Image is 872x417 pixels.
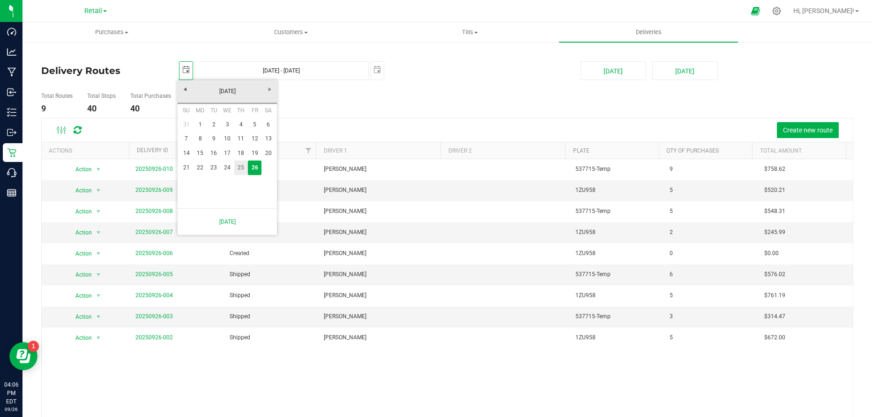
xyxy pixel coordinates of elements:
span: 0 [670,249,673,258]
span: select [179,62,193,78]
h5: Total Routes [41,93,73,99]
h5: Total Stops [87,93,116,99]
span: $0.00 [764,249,779,258]
span: 1ZU958 [575,333,596,342]
span: 3 [670,312,673,321]
a: 7 [179,132,193,146]
span: Action [67,163,92,176]
span: 5 [670,207,673,216]
a: Customers [201,22,380,42]
a: 20250926-009 [135,187,173,193]
a: 24 [221,161,234,175]
a: 18 [234,146,248,161]
span: [PERSON_NAME] [324,312,366,321]
span: select [93,163,104,176]
a: 8 [193,132,207,146]
span: 1ZU958 [575,291,596,300]
a: [DATE] [183,212,272,232]
span: 1ZU958 [575,249,596,258]
span: Hi, [PERSON_NAME]! [793,7,854,15]
th: Friday [248,103,261,117]
span: select [93,184,104,197]
a: 15 [193,146,207,161]
a: 12 [248,132,261,146]
a: Purchases [22,22,201,42]
span: Created [230,249,249,258]
span: $520.21 [764,186,785,195]
span: 6 [670,270,673,279]
inline-svg: Dashboard [7,27,16,37]
span: Purchases [23,28,201,37]
h5: Total Purchases [130,93,171,99]
div: Manage settings [771,7,783,15]
span: Create new route [783,126,833,134]
h4: 40 [87,104,116,113]
span: select [93,268,104,281]
span: 5 [670,291,673,300]
span: [PERSON_NAME] [324,270,366,279]
h4: Delivery Routes [41,61,165,80]
span: 537715-Temp [575,207,611,216]
a: 10 [221,132,234,146]
button: [DATE] [581,61,646,80]
button: [DATE] [652,61,718,80]
a: 11 [234,132,248,146]
span: $576.02 [764,270,785,279]
span: [PERSON_NAME] [324,165,366,174]
span: Tills [381,28,559,37]
span: 1ZU958 [575,186,596,195]
div: Actions [49,147,126,154]
a: 19 [248,146,261,161]
span: 2 [670,228,673,237]
span: [PERSON_NAME] [324,291,366,300]
th: Sunday [179,103,193,117]
a: 3 [221,117,234,132]
td: Current focused date is Friday, September 26, 2025 [248,161,261,175]
th: Tuesday [207,103,221,117]
h4: 9 [41,104,73,113]
a: Filter [300,142,316,158]
a: 21 [179,161,193,175]
a: 20250926-005 [135,271,173,278]
span: Action [67,331,92,344]
th: Wednesday [221,103,234,117]
span: select [371,62,384,78]
span: 537715-Temp [575,270,611,279]
th: Driver 1 [316,142,440,159]
span: Action [67,184,92,197]
a: 20250926-003 [135,313,173,320]
span: Action [67,310,92,323]
iframe: Resource center [9,342,37,370]
span: [PERSON_NAME] [324,249,366,258]
inline-svg: Analytics [7,47,16,57]
span: [PERSON_NAME] [324,228,366,237]
a: 20250926-010 [135,166,173,172]
span: Action [67,289,92,302]
a: 20250926-006 [135,250,173,256]
span: Shipped [230,333,250,342]
span: Deliveries [623,28,674,37]
span: Action [67,226,92,239]
span: 537715-Temp [575,312,611,321]
a: 23 [207,161,221,175]
th: Saturday [261,103,275,117]
inline-svg: Inventory [7,108,16,117]
a: 20250926-007 [135,229,173,235]
a: 25 [234,161,248,175]
a: Deliveries [559,22,738,42]
span: select [93,205,104,218]
a: 14 [179,146,193,161]
span: $761.19 [764,291,785,300]
a: Tills [380,22,559,42]
span: Action [67,205,92,218]
span: Action [67,247,92,260]
span: Shipped [230,291,250,300]
span: select [93,247,104,260]
a: 13 [261,132,275,146]
span: 537715-Temp [575,165,611,174]
span: select [93,226,104,239]
span: $672.00 [764,333,785,342]
a: 2 [207,117,221,132]
a: 31 [179,117,193,132]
